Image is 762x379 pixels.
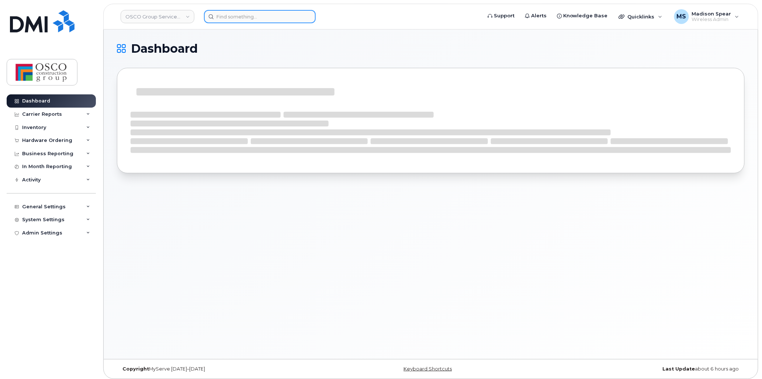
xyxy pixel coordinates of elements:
[663,366,695,372] strong: Last Update
[131,43,198,54] span: Dashboard
[403,366,452,372] a: Keyboard Shortcuts
[122,366,149,372] strong: Copyright
[117,366,326,372] div: MyServe [DATE]–[DATE]
[536,366,745,372] div: about 6 hours ago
